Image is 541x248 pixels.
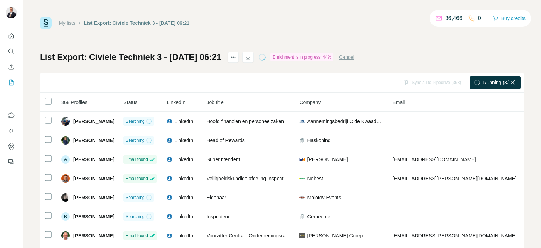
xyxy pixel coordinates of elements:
img: LinkedIn logo [167,233,172,238]
div: List Export: Civiele Techniek 3 - [DATE] 06:21 [84,19,190,26]
span: LinkedIn [174,232,193,239]
span: LinkedIn [174,194,193,201]
div: B [61,212,70,221]
img: company-logo [299,176,305,181]
span: Searching [125,137,144,144]
span: LinkedIn [174,156,193,163]
span: [EMAIL_ADDRESS][DOMAIN_NAME] [392,157,476,162]
button: Cancel [339,54,354,61]
span: [PERSON_NAME] [73,194,114,201]
span: Hoofd financiën en personeelzaken [206,119,284,124]
span: Company [299,99,321,105]
a: My lists [59,20,75,26]
span: Searching [125,213,144,220]
img: LinkedIn logo [167,138,172,143]
img: Avatar [61,231,70,240]
span: [PERSON_NAME] Groep [307,232,363,239]
button: Dashboard [6,140,17,153]
img: Avatar [61,174,70,183]
img: Avatar [6,7,17,18]
span: Eigenaar [206,195,226,200]
button: Quick start [6,30,17,42]
span: LinkedIn [174,175,193,182]
span: [PERSON_NAME] [73,118,114,125]
span: Searching [125,118,144,125]
span: 368 Profiles [61,99,87,105]
span: Molotov Events [307,194,341,201]
img: LinkedIn logo [167,195,172,200]
span: Voorzitter Centrale Ondernemingsraad van Gelder Groep [206,233,331,238]
span: Status [123,99,137,105]
p: 0 [478,14,481,23]
span: [PERSON_NAME] [73,232,114,239]
span: Email found [125,175,148,182]
img: LinkedIn logo [167,176,172,181]
img: company-logo [299,119,305,124]
span: Superintendent [206,157,240,162]
img: company-logo [299,195,305,200]
span: Veiligheidskundige afdeling Inspectie Beheer Advies, [206,176,322,181]
button: actions [228,52,239,63]
img: LinkedIn logo [167,157,172,162]
span: Aannemingsbedrijf C de Kwaadsteniet B.V. [307,118,384,125]
button: My lists [6,76,17,89]
span: [EMAIL_ADDRESS][PERSON_NAME][DOMAIN_NAME] [392,176,516,181]
span: LinkedIn [174,118,193,125]
button: Enrich CSV [6,61,17,73]
span: Haskoning [307,137,330,144]
span: [PERSON_NAME] [73,156,114,163]
span: Running (8/18) [483,79,516,86]
span: LinkedIn [174,213,193,220]
img: company-logo [299,157,305,162]
span: Email found [125,156,148,163]
img: LinkedIn logo [167,214,172,219]
span: Gemeente [307,213,330,220]
span: Searching [125,194,144,201]
img: Avatar [61,117,70,126]
img: Surfe Logo [40,17,52,29]
span: Head of Rewards [206,138,244,143]
li: / [79,19,80,26]
img: LinkedIn logo [167,119,172,124]
span: [PERSON_NAME] [307,156,348,163]
span: Email [392,99,405,105]
span: Nebest [307,175,323,182]
span: [PERSON_NAME] [73,175,114,182]
h1: List Export: Civiele Techniek 3 - [DATE] 06:21 [40,52,221,63]
span: LinkedIn [174,137,193,144]
span: Email found [125,232,148,239]
button: Feedback [6,156,17,168]
span: LinkedIn [167,99,185,105]
button: Search [6,45,17,58]
button: Buy credits [493,13,526,23]
button: Use Surfe API [6,125,17,137]
span: Inspecteur [206,214,229,219]
span: [PERSON_NAME] [73,213,114,220]
button: Use Surfe on LinkedIn [6,109,17,122]
span: Job title [206,99,223,105]
span: [PERSON_NAME] [73,137,114,144]
p: 36,466 [445,14,462,23]
img: Avatar [61,136,70,145]
span: [EMAIL_ADDRESS][PERSON_NAME][DOMAIN_NAME] [392,233,516,238]
img: company-logo [299,233,305,238]
img: Avatar [61,193,70,202]
div: A [61,155,70,164]
div: Enrichment is in progress: 44% [270,53,333,61]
